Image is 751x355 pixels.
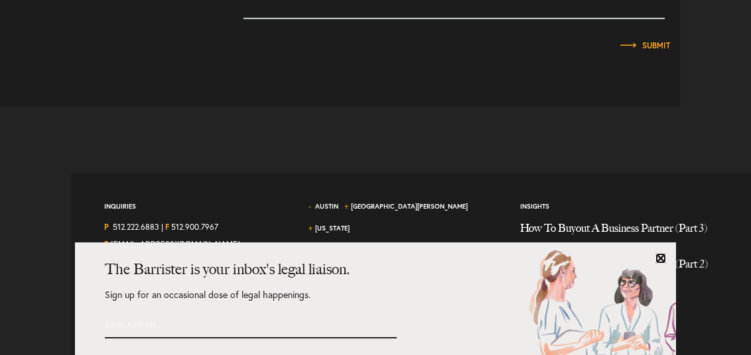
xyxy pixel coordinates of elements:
strong: E [104,239,109,249]
input: Submit [642,42,670,50]
strong: The Barrister is your inbox's legal liaison. [105,260,350,278]
a: Austin [315,202,338,211]
a: [GEOGRAPHIC_DATA][PERSON_NAME] [351,202,468,211]
a: Call us at 5122226883 [113,222,159,232]
a: [US_STATE] [315,224,350,232]
p: Sign up for an occasional dose of legal happenings. [105,290,397,313]
input: Email Address [105,313,324,335]
a: 512.900.7967 [171,222,218,232]
span: | [161,221,163,235]
strong: P [104,222,109,232]
a: Email Us [111,239,240,249]
a: Insights [520,202,549,211]
span: Inquiries [104,202,136,221]
a: How To Buyout A Business Partner (Part 3) [520,221,708,246]
strong: F [165,222,169,232]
